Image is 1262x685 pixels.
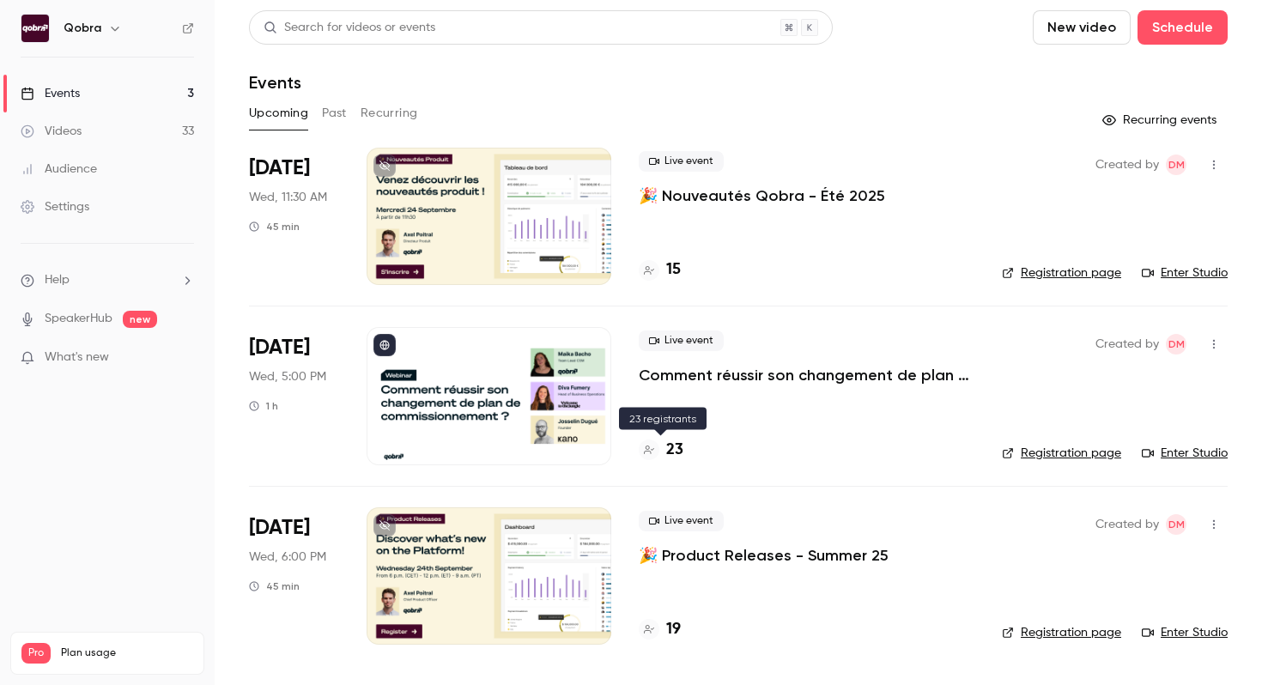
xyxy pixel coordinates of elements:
a: Registration page [1002,624,1121,641]
div: Events [21,85,80,102]
div: Sep 24 Wed, 5:00 PM (Europe/Paris) [249,327,339,464]
span: Dylan Manceau [1166,334,1186,355]
span: Help [45,271,70,289]
button: Upcoming [249,100,308,127]
h4: 15 [666,258,681,282]
span: Dylan Manceau [1166,155,1186,175]
span: Live event [639,511,724,531]
span: [DATE] [249,334,310,361]
a: Comment réussir son changement de plan de commissionnement ? [639,365,974,385]
h4: 19 [666,618,681,641]
span: Wed, 6:00 PM [249,549,326,566]
a: 🎉 Product Releases - Summer 25 [639,545,889,566]
span: Created by [1095,155,1159,175]
button: Recurring events [1095,106,1228,134]
h6: Qobra [64,20,101,37]
li: help-dropdown-opener [21,271,194,289]
span: Created by [1095,334,1159,355]
a: Registration page [1002,264,1121,282]
span: Wed, 5:00 PM [249,368,326,385]
a: 🎉 Nouveautés Qobra - Été 2025 [639,185,885,206]
div: Sep 24 Wed, 6:00 PM (Europe/Paris) [249,507,339,645]
div: Sep 24 Wed, 11:30 AM (Europe/Paris) [249,148,339,285]
button: Schedule [1138,10,1228,45]
span: [DATE] [249,155,310,182]
span: Created by [1095,514,1159,535]
img: Qobra [21,15,49,42]
span: new [123,311,157,328]
span: DM [1168,155,1185,175]
a: Registration page [1002,445,1121,462]
span: Dylan Manceau [1166,514,1186,535]
span: [DATE] [249,514,310,542]
div: Search for videos or events [264,19,435,37]
h4: 23 [666,439,683,462]
div: Videos [21,123,82,140]
div: 45 min [249,220,300,233]
button: Past [322,100,347,127]
button: Recurring [361,100,418,127]
a: Enter Studio [1142,624,1228,641]
span: Live event [639,330,724,351]
span: Pro [21,643,51,664]
a: SpeakerHub [45,310,112,328]
a: 15 [639,258,681,282]
a: 23 [639,439,683,462]
div: 1 h [249,399,278,413]
h1: Events [249,72,301,93]
div: Audience [21,161,97,178]
button: New video [1033,10,1131,45]
span: Wed, 11:30 AM [249,189,327,206]
div: 45 min [249,579,300,593]
span: DM [1168,514,1185,535]
a: Enter Studio [1142,445,1228,462]
span: DM [1168,334,1185,355]
a: 19 [639,618,681,641]
span: Live event [639,151,724,172]
span: Plan usage [61,646,193,660]
div: Settings [21,198,89,215]
span: What's new [45,349,109,367]
a: Enter Studio [1142,264,1228,282]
